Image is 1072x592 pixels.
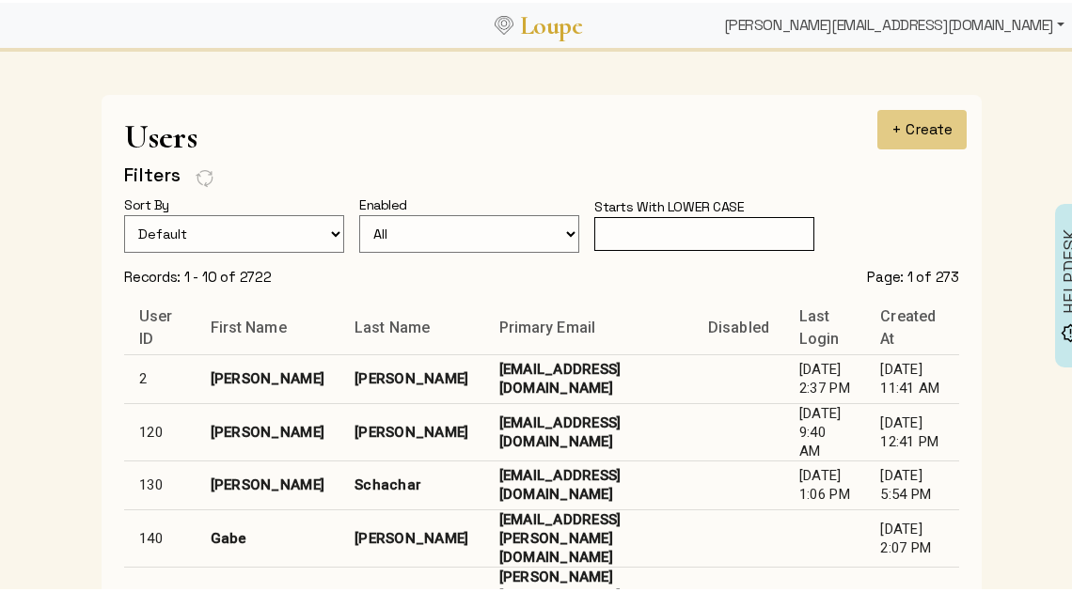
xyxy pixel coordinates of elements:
th: Last Name [339,299,483,351]
h1: Users [124,115,959,153]
td: [DATE] 2:07 PM [865,506,959,564]
td: [PERSON_NAME] [339,400,483,458]
a: Loupe [513,6,589,40]
div: Records: 1 - 10 of 2722 [124,265,272,284]
td: Schachar [339,458,483,506]
h4: Filters [124,161,181,184]
div: Starts With LOWER CASE [594,194,760,214]
td: [PERSON_NAME] [339,351,483,400]
td: [DATE] 5:54 PM [865,458,959,506]
td: [PERSON_NAME] [196,351,339,400]
td: [DATE] 11:41 AM [865,351,959,400]
td: [DATE] 12:41 PM [865,400,959,458]
td: Gabe [196,506,339,564]
th: Last Login [784,299,865,351]
div: Sort By [124,192,184,212]
button: + Create [877,107,967,147]
td: [EMAIL_ADDRESS][DOMAIN_NAME] [484,351,693,400]
td: [PERSON_NAME] [196,400,339,458]
td: 140 [124,506,196,564]
th: Primary Email [484,299,693,351]
div: Enabled [359,192,422,212]
div: Page: 1 of 273 [867,265,959,284]
td: [PERSON_NAME] [339,506,483,564]
td: [EMAIL_ADDRESS][DOMAIN_NAME] [484,400,693,458]
th: Created At [865,299,959,351]
img: FFFF [196,165,214,186]
th: First Name [196,299,339,351]
td: 2 [124,351,196,400]
td: [EMAIL_ADDRESS][DOMAIN_NAME] [484,458,693,506]
td: [DATE] 9:40 AM [784,400,865,458]
div: [PERSON_NAME][EMAIL_ADDRESS][DOMAIN_NAME] [717,4,1072,41]
td: 130 [124,458,196,506]
th: Disabled [693,299,784,351]
td: [DATE] 2:37 PM [784,351,865,400]
td: [DATE] 1:06 PM [784,458,865,506]
td: [PERSON_NAME] [196,458,339,506]
img: Loupe Logo [495,13,513,32]
td: [EMAIL_ADDRESS][PERSON_NAME][DOMAIN_NAME] [484,506,693,564]
td: 120 [124,400,196,458]
th: User ID [124,299,196,351]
